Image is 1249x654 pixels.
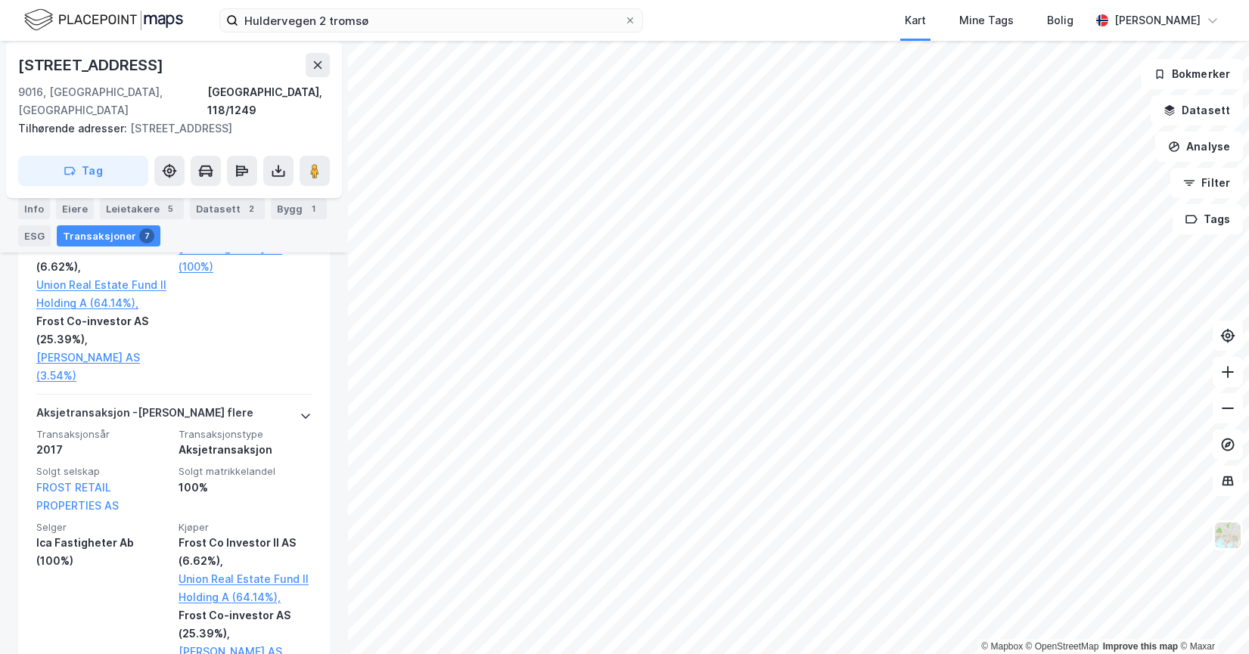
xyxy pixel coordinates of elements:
span: Tilhørende adresser: [18,122,130,135]
div: Kart [905,11,926,29]
div: Transaksjoner [57,225,160,246]
a: [PERSON_NAME] AS (100%) [179,240,312,276]
div: Aksjetransaksjon - [PERSON_NAME] flere [36,404,253,428]
div: Frost Co-investor AS (25.39%), [36,312,169,349]
iframe: Chat Widget [1173,581,1249,654]
div: [STREET_ADDRESS] [18,119,318,138]
img: logo.f888ab2527a4732fd821a326f86c7f29.svg [24,7,183,33]
div: Kontrollprogram for chat [1173,581,1249,654]
button: Filter [1170,168,1243,198]
div: ESG [18,225,51,246]
button: Tag [18,156,148,186]
span: Selger [36,521,169,534]
span: Kjøper [179,521,312,534]
a: Union Real Estate Fund II Holding A (64.14%), [179,570,312,606]
div: [PERSON_NAME] [1114,11,1201,29]
a: Mapbox [981,641,1023,652]
div: 2 [244,201,259,216]
a: FROST RETAIL PROPERTIES AS [36,481,119,512]
div: [GEOGRAPHIC_DATA], 118/1249 [207,83,330,119]
div: Ica Fastigheter Ab (100%) [36,534,169,570]
span: Transaksjonsår [36,428,169,441]
div: Datasett [190,198,265,219]
input: Søk på adresse, matrikkel, gårdeiere, leietakere eller personer [238,9,624,32]
div: 2017 [36,441,169,459]
a: Union Real Estate Fund II Holding A (64.14%), [36,276,169,312]
button: Datasett [1151,95,1243,126]
img: Z [1213,521,1242,550]
a: [PERSON_NAME] AS (3.54%) [36,349,169,385]
div: Frost Co-investor AS (25.39%), [179,606,312,643]
span: Solgt selskap [36,465,169,478]
div: Info [18,198,50,219]
a: Improve this map [1103,641,1178,652]
div: 7 [139,228,154,243]
button: Analyse [1155,132,1243,162]
span: Transaksjonstype [179,428,312,441]
button: Bokmerker [1141,59,1243,89]
div: 100% [179,479,312,497]
div: 5 [163,201,178,216]
div: Mine Tags [959,11,1014,29]
div: Aksjetransaksjon [179,441,312,459]
div: Leietakere [100,198,184,219]
div: Eiere [56,198,94,219]
div: 9016, [GEOGRAPHIC_DATA], [GEOGRAPHIC_DATA] [18,83,207,119]
div: Bygg [271,198,327,219]
div: Frost Co Investor II AS (6.62%), [36,240,169,276]
div: Bolig [1047,11,1073,29]
span: Solgt matrikkelandel [179,465,312,478]
div: [STREET_ADDRESS] [18,53,166,77]
button: Tags [1173,204,1243,234]
div: 1 [306,201,321,216]
div: Frost Co Investor II AS (6.62%), [179,534,312,570]
a: OpenStreetMap [1026,641,1099,652]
